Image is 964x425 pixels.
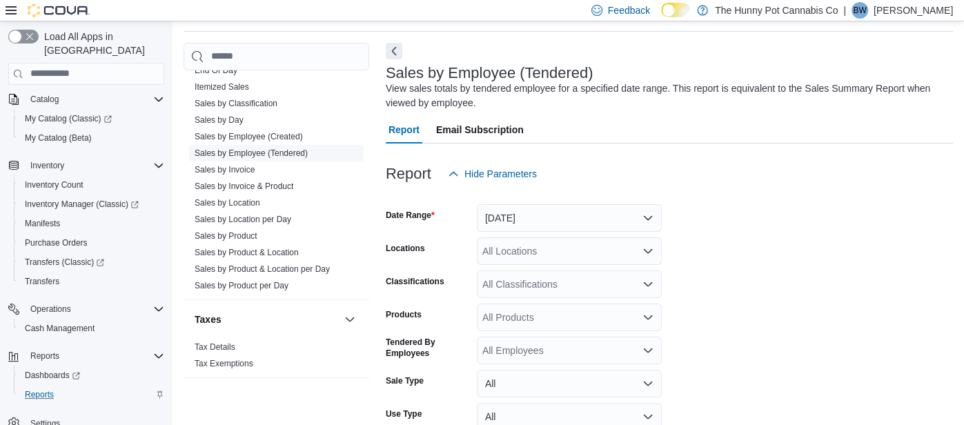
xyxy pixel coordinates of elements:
a: Reports [19,386,59,403]
input: Dark Mode [661,3,690,17]
span: Manifests [19,215,164,232]
button: Catalog [25,91,64,108]
span: Inventory Manager (Classic) [19,196,164,212]
span: Transfers (Classic) [25,257,104,268]
a: Sales by Employee (Tendered) [195,148,308,158]
h3: Taxes [195,313,222,326]
a: Tax Details [195,342,235,352]
a: End Of Day [195,66,237,75]
span: Transfers (Classic) [19,254,164,270]
a: Sales by Invoice & Product [195,181,293,191]
button: My Catalog (Beta) [14,128,170,148]
span: Feedback [608,3,650,17]
label: Products [386,309,422,320]
span: Operations [30,304,71,315]
button: Cash Management [14,319,170,338]
button: Taxes [195,313,339,326]
button: Open list of options [642,312,653,323]
button: Transfers [14,272,170,291]
span: Catalog [25,91,164,108]
a: Sales by Product & Location per Day [195,264,330,274]
span: Load All Apps in [GEOGRAPHIC_DATA] [39,30,164,57]
p: | [843,2,846,19]
a: Tax Exemptions [195,359,253,368]
a: Sales by Location per Day [195,215,291,224]
label: Locations [386,243,425,254]
span: Email Subscription [436,116,524,144]
span: End Of Day [195,65,237,76]
button: Manifests [14,214,170,233]
button: Operations [25,301,77,317]
a: Dashboards [14,366,170,385]
a: Itemized Sales [195,82,249,92]
a: My Catalog (Classic) [14,109,170,128]
span: Cash Management [19,320,164,337]
span: Catalog [30,94,59,105]
a: Inventory Manager (Classic) [19,196,144,212]
a: Inventory Count [19,177,89,193]
span: My Catalog (Classic) [19,110,164,127]
span: Sales by Classification [195,98,277,109]
span: Inventory [25,157,164,174]
h3: Sales by Employee (Tendered) [386,65,593,81]
h3: Report [386,166,431,182]
span: Dark Mode [661,17,662,18]
button: Reports [3,346,170,366]
span: Manifests [25,218,60,229]
a: Sales by Product [195,231,257,241]
span: Sales by Employee (Created) [195,131,303,142]
div: Taxes [184,339,369,377]
span: Inventory Manager (Classic) [25,199,139,210]
p: [PERSON_NAME] [874,2,953,19]
label: Use Type [386,408,422,419]
span: My Catalog (Beta) [19,130,164,146]
span: Purchase Orders [19,235,164,251]
span: Tax Details [195,342,235,353]
span: My Catalog (Classic) [25,113,112,124]
button: Purchase Orders [14,233,170,253]
span: Inventory [30,160,64,171]
div: Bonnie Wong [852,2,868,19]
a: Dashboards [19,367,86,384]
button: Inventory [25,157,70,174]
span: Sales by Product [195,230,257,241]
a: Sales by Invoice [195,165,255,175]
button: Inventory Count [14,175,170,195]
div: Sales [184,62,369,299]
span: Itemized Sales [195,81,249,92]
span: Sales by Product & Location per Day [195,264,330,275]
button: Open list of options [642,279,653,290]
button: Open list of options [642,246,653,257]
span: Sales by Product & Location [195,247,299,258]
span: Dashboards [19,367,164,384]
a: My Catalog (Beta) [19,130,97,146]
label: Date Range [386,210,435,221]
button: Catalog [3,90,170,109]
button: All [477,370,662,397]
label: Tendered By Employees [386,337,471,359]
span: Transfers [19,273,164,290]
p: The Hunny Pot Cannabis Co [715,2,838,19]
span: Sales by Employee (Tendered) [195,148,308,159]
span: Reports [25,389,54,400]
a: Sales by Classification [195,99,277,108]
span: Report [388,116,420,144]
a: Sales by Product per Day [195,281,288,290]
a: Transfers (Classic) [19,254,110,270]
div: View sales totals by tendered employee for a specified date range. This report is equivalent to t... [386,81,946,110]
a: Inventory Manager (Classic) [14,195,170,214]
a: Purchase Orders [19,235,93,251]
button: Taxes [342,311,358,328]
a: Cash Management [19,320,100,337]
span: Sales by Invoice [195,164,255,175]
button: Hide Parameters [442,160,542,188]
a: Sales by Product & Location [195,248,299,257]
span: Reports [25,348,164,364]
button: Reports [25,348,65,364]
img: Cova [28,3,90,17]
span: Dashboards [25,370,80,381]
span: Inventory Count [19,177,164,193]
a: Manifests [19,215,66,232]
span: Sales by Day [195,115,244,126]
span: BW [853,2,866,19]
